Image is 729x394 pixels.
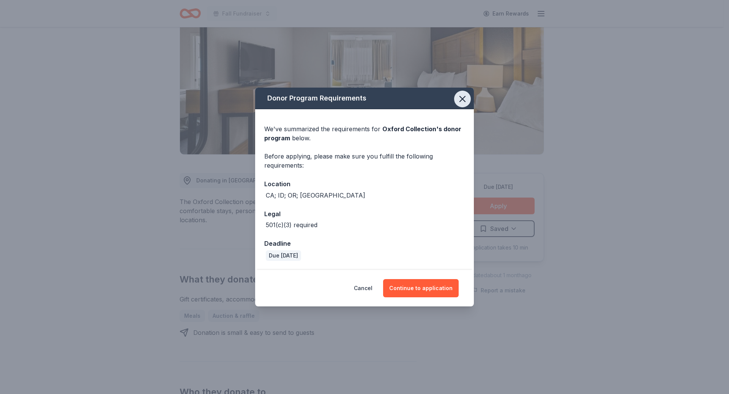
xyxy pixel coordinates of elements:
[264,152,465,170] div: Before applying, please make sure you fulfill the following requirements:
[266,220,317,229] div: 501(c)(3) required
[264,239,465,248] div: Deadline
[264,209,465,219] div: Legal
[266,250,301,261] div: Due [DATE]
[264,179,465,189] div: Location
[383,279,459,297] button: Continue to application
[354,279,372,297] button: Cancel
[266,191,365,200] div: CA; ID; OR; [GEOGRAPHIC_DATA]
[255,88,474,109] div: Donor Program Requirements
[264,124,465,143] div: We've summarized the requirements for below.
